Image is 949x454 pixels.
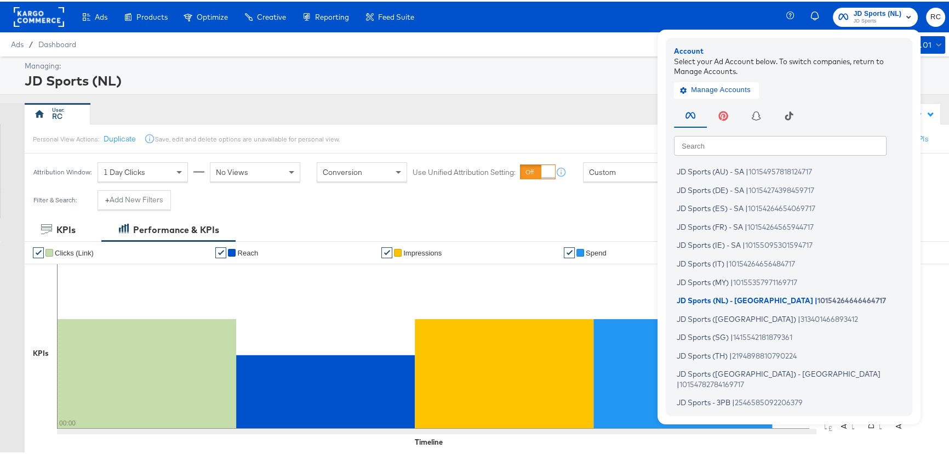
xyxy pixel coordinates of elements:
span: Clicks (Link) [55,247,94,256]
span: | [729,349,732,358]
div: Timeline [415,435,443,446]
span: JD Sports [854,15,902,24]
span: 10154782784169717 [679,378,744,387]
span: JD Sports (MY) [677,276,729,285]
span: 10154957818124717 [748,166,812,174]
span: Custom [589,166,616,175]
span: 10155095301594717 [745,239,813,248]
span: RC [930,9,941,22]
span: | [798,313,801,321]
span: JD Sports (AU) - SA [677,166,744,174]
span: Optimize [197,11,228,20]
span: JD Sports ([GEOGRAPHIC_DATA]) - [GEOGRAPHIC_DATA] [677,368,881,377]
text: Actions [894,401,904,427]
div: KPIs [56,222,76,235]
a: ✔ [33,246,44,257]
div: Filter & Search: [33,195,77,202]
span: JD Sports (TH) [677,349,728,358]
span: | [746,166,748,174]
span: | [745,202,748,211]
a: Dashboard [38,38,76,47]
span: | [732,396,735,405]
span: / [24,38,38,47]
span: JD Sports (FR) - SA [677,220,743,229]
span: 313401466893412 [801,313,858,321]
span: JD Sports (SG) [677,331,729,340]
span: | [746,184,748,192]
span: 10154264646464717 [817,294,886,303]
span: JD Sports (DE) - SA [677,184,744,192]
div: Attribution Window: [33,167,92,174]
div: KPIs [33,347,49,357]
span: Conversion [323,166,362,175]
span: | [742,239,745,248]
span: | [726,257,729,266]
span: 10155357971169717 [733,276,797,285]
button: +Add New Filters [98,189,171,208]
span: 2194898810790224 [732,349,797,358]
span: Reporting [315,11,349,20]
span: Spend [586,247,607,256]
div: JD Sports (NL) [25,70,942,88]
div: Performance & KPIs [133,222,219,235]
a: ✔ [564,246,575,257]
label: Use Unified Attribution Setting: [413,166,516,176]
text: Amount (GBP) [839,379,849,427]
div: Select your Ad Account below. To switch companies, return to Manage Accounts. [674,54,904,75]
span: 10154264656484717 [729,257,795,266]
span: JD Sports - 3PB [677,396,730,405]
span: JD Sports (NL) - [GEOGRAPHIC_DATA] [677,294,813,303]
text: Delivery [866,399,876,427]
span: 1 Day Clicks [104,166,145,175]
span: Feed Suite [378,11,414,20]
a: ✔ [215,246,226,257]
span: | [745,220,747,229]
span: Manage Accounts [682,82,751,95]
span: Ads [11,38,24,47]
span: | [730,331,733,340]
span: JD Sports (NL) [854,7,902,18]
div: Account [674,44,904,55]
span: Products [136,11,168,20]
span: | [730,276,733,285]
button: Manage Accounts [674,80,759,97]
span: 10154264565944717 [747,220,814,229]
button: RC [926,6,945,25]
span: Impressions [403,247,442,256]
span: JD Sports ([GEOGRAPHIC_DATA]) [677,313,796,321]
div: Save, edit and delete options are unavailable for personal view. [155,133,340,142]
span: Creative [257,11,286,20]
span: Ads [95,11,107,20]
span: 10154264654069717 [748,202,815,211]
span: 10154274398459717 [748,184,814,192]
div: Managing: [25,59,942,70]
span: Reach [237,247,258,256]
div: RC [52,110,62,120]
span: | [815,294,817,303]
span: No Views [216,166,248,175]
span: | [677,378,679,387]
span: JD Sports (IT) [677,257,724,266]
div: Personal View Actions: [33,133,99,142]
strong: + [105,193,110,203]
button: JD Sports (NL)JD Sports [833,6,918,25]
span: JD Sports (IE) - SA [677,239,741,248]
a: ✔ [381,246,392,257]
span: 2546585092206379 [735,396,803,405]
button: Duplicate [104,132,136,143]
span: 1415542181879361 [733,331,792,340]
span: JD Sports (ES) - SA [677,202,744,211]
